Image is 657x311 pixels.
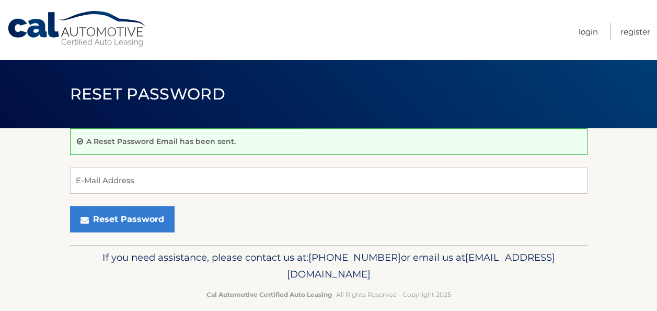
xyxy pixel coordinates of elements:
[70,84,225,104] span: Reset Password
[579,23,598,40] a: Login
[70,168,587,194] input: E-Mail Address
[70,206,175,232] button: Reset Password
[77,249,581,283] p: If you need assistance, please contact us at: or email us at
[206,291,332,298] strong: Cal Automotive Certified Auto Leasing
[620,23,650,40] a: Register
[77,289,581,300] p: - All Rights Reserved - Copyright 2025
[308,251,401,263] span: [PHONE_NUMBER]
[7,10,148,48] a: Cal Automotive
[86,137,236,146] p: A Reset Password Email has been sent.
[287,251,555,280] span: [EMAIL_ADDRESS][DOMAIN_NAME]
